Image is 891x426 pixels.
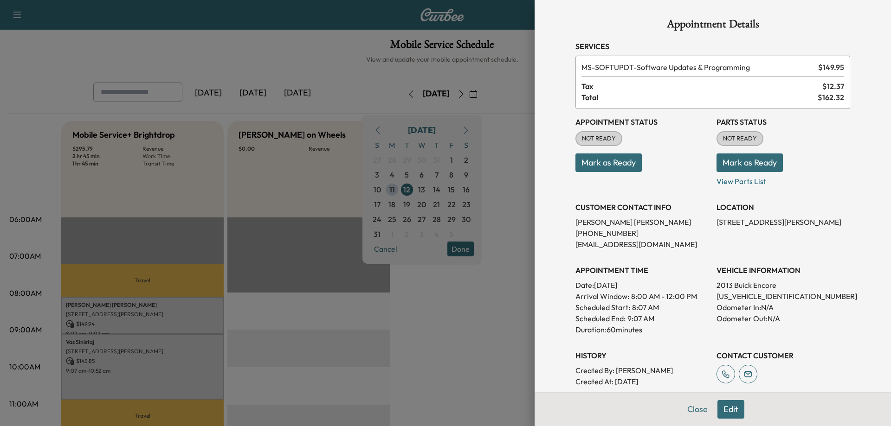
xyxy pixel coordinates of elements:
[717,202,850,213] h3: LOCATION
[627,313,654,324] p: 9:07 AM
[717,153,783,172] button: Mark as Ready
[818,92,844,103] span: $ 162.32
[575,365,709,376] p: Created By : [PERSON_NAME]
[717,280,850,291] p: 2013 Buick Encore
[581,81,822,92] span: Tax
[631,291,697,302] span: 8:00 AM - 12:00 PM
[581,92,818,103] span: Total
[575,116,709,127] h3: Appointment Status
[575,41,850,52] h3: Services
[575,324,709,335] p: Duration: 60 minutes
[717,302,850,313] p: Odometer In: N/A
[818,62,844,73] span: $ 149.95
[575,19,850,33] h1: Appointment Details
[575,376,709,387] p: Created At : [DATE]
[575,291,709,302] p: Arrival Window:
[717,172,850,187] p: View Parts List
[717,291,850,302] p: [US_VEHICLE_IDENTIFICATION_NUMBER]
[575,302,630,313] p: Scheduled Start:
[822,81,844,92] span: $ 12.37
[575,265,709,276] h3: APPOINTMENT TIME
[681,400,714,419] button: Close
[632,302,659,313] p: 8:07 AM
[575,280,709,291] p: Date: [DATE]
[581,62,814,73] span: Software Updates & Programming
[717,134,762,143] span: NOT READY
[717,400,744,419] button: Edit
[575,228,709,239] p: [PHONE_NUMBER]
[575,216,709,228] p: [PERSON_NAME] [PERSON_NAME]
[575,350,709,361] h3: History
[575,239,709,250] p: [EMAIL_ADDRESS][DOMAIN_NAME]
[717,116,850,127] h3: Parts Status
[576,134,621,143] span: NOT READY
[575,153,642,172] button: Mark as Ready
[575,202,709,213] h3: CUSTOMER CONTACT INFO
[717,313,850,324] p: Odometer Out: N/A
[717,216,850,228] p: [STREET_ADDRESS][PERSON_NAME]
[575,313,626,324] p: Scheduled End:
[717,265,850,276] h3: VEHICLE INFORMATION
[717,350,850,361] h3: CONTACT CUSTOMER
